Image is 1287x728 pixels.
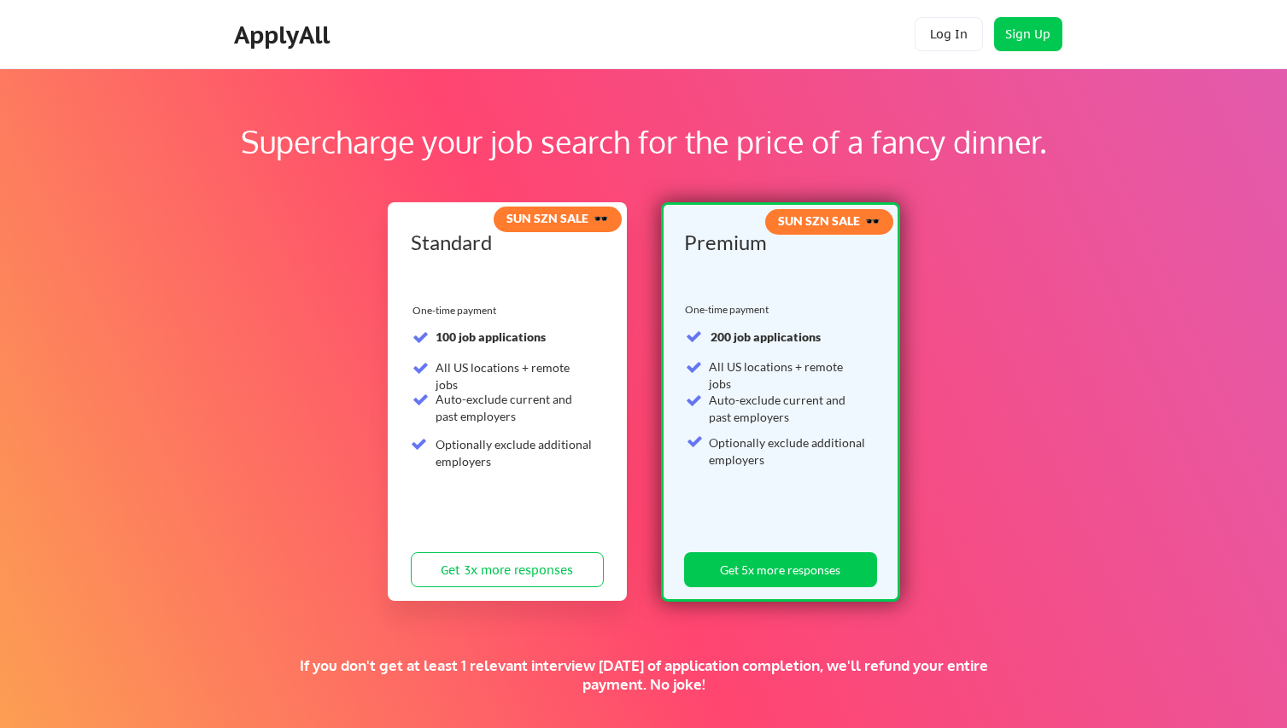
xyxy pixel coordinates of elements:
[436,436,594,469] div: Optionally exclude additional employers
[711,329,821,344] strong: 200 job applications
[436,329,546,344] strong: 100 job applications
[411,552,604,587] button: Get 3x more responses
[234,20,335,50] div: ApplyAll
[709,358,867,392] div: All US locations + remote jobs
[436,391,594,424] div: Auto-exclude current and past employers
[915,17,983,51] button: Log In
[684,552,877,587] button: Get 5x more responses
[412,304,501,317] div: One-time payment
[685,303,774,317] div: One-time payment
[778,213,880,228] strong: SUN SZN SALE 🕶️
[684,232,871,253] div: Premium
[709,392,867,425] div: Auto-exclude current and past employers
[296,656,991,694] div: If you don't get at least 1 relevant interview [DATE] of application completion, we'll refund you...
[109,119,1178,165] div: Supercharge your job search for the price of a fancy dinner.
[506,211,608,225] strong: SUN SZN SALE 🕶️
[411,232,598,253] div: Standard
[436,359,594,393] div: All US locations + remote jobs
[709,434,867,468] div: Optionally exclude additional employers
[994,17,1062,51] button: Sign Up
